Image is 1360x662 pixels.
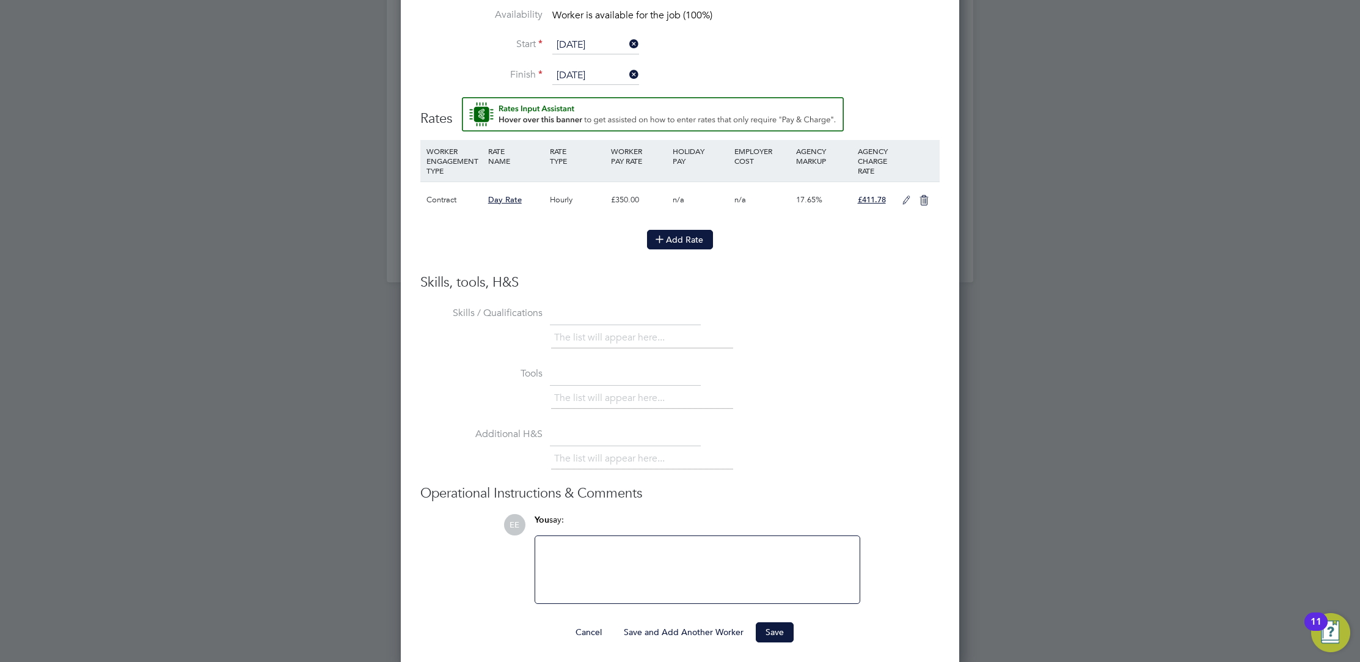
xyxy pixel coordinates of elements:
h3: Rates [420,97,940,128]
input: Select one [552,67,639,85]
span: n/a [734,194,746,205]
div: EMPLOYER COST [731,140,793,172]
li: The list will appear here... [554,390,670,406]
div: HOLIDAY PAY [670,140,731,172]
button: Open Resource Center, 11 new notifications [1311,613,1350,652]
button: Cancel [566,622,612,642]
button: Save and Add Another Worker [614,622,753,642]
span: 17.65% [796,194,822,205]
div: £350.00 [608,182,670,218]
label: Skills / Qualifications [420,307,543,320]
label: Start [420,38,543,51]
span: Worker is available for the job (100%) [552,9,712,21]
button: Save [756,622,794,642]
label: Availability [420,9,543,21]
div: say: [535,514,860,535]
span: EE [504,514,525,535]
h3: Operational Instructions & Comments [420,485,940,502]
span: £411.78 [858,194,886,205]
li: The list will appear here... [554,329,670,346]
span: Day Rate [488,194,522,205]
li: The list will appear here... [554,451,670,467]
h3: Skills, tools, H&S [420,274,940,292]
button: Add Rate [647,230,713,249]
label: Finish [420,68,543,81]
div: AGENCY MARKUP [793,140,855,172]
input: Select one [552,36,639,54]
label: Tools [420,367,543,380]
button: Rate Assistant [462,97,844,131]
div: WORKER ENGAGEMENT TYPE [423,140,485,182]
span: You [535,515,549,525]
div: Contract [423,182,485,218]
span: n/a [673,194,684,205]
div: RATE TYPE [547,140,609,172]
div: RATE NAME [485,140,547,172]
div: AGENCY CHARGE RATE [855,140,896,182]
div: Hourly [547,182,609,218]
div: WORKER PAY RATE [608,140,670,172]
label: Additional H&S [420,428,543,441]
div: 11 [1311,622,1322,638]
